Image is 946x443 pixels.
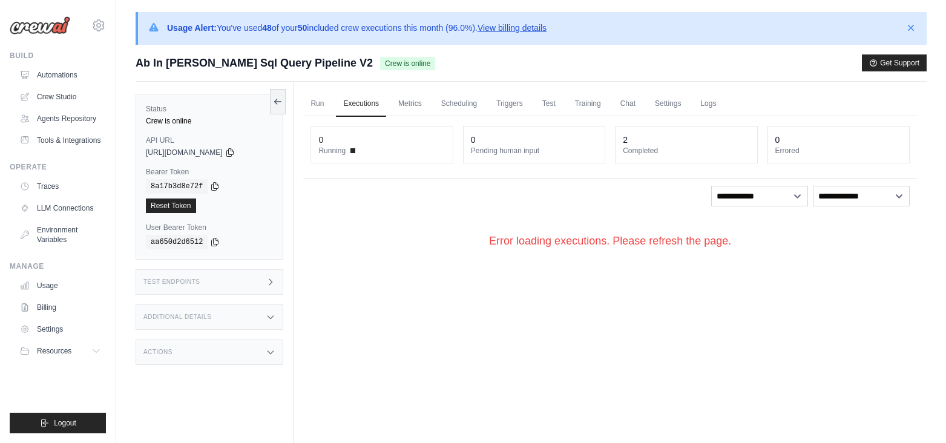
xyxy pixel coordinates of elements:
label: User Bearer Token [146,223,273,232]
dt: Errored [775,146,902,156]
code: 8a17b3d8e72f [146,179,208,194]
a: Traces [15,177,106,196]
strong: 50 [298,23,307,33]
button: Resources [15,341,106,361]
div: Build [10,51,106,61]
a: Chat [613,91,643,117]
a: Test [535,91,563,117]
a: Usage [15,276,106,295]
a: Settings [15,320,106,339]
code: aa650d2d6512 [146,235,208,249]
label: Status [146,104,273,114]
a: Tools & Integrations [15,131,106,150]
div: Crew is online [146,116,273,126]
iframe: Chat Widget [885,385,946,443]
dt: Completed [623,146,749,156]
div: Operate [10,162,106,172]
a: Training [568,91,608,117]
a: Crew Studio [15,87,106,107]
label: Bearer Token [146,167,273,177]
span: Logout [54,418,76,428]
a: Automations [15,65,106,85]
p: You've used of your included crew executions this month (96.0%). [167,22,547,34]
div: 0 [318,134,323,146]
div: 2 [623,134,628,146]
a: Environment Variables [15,220,106,249]
img: Logo [10,16,70,34]
a: Metrics [391,91,429,117]
a: Settings [648,91,688,117]
a: Scheduling [434,91,484,117]
a: Reset Token [146,199,196,213]
a: Triggers [489,91,530,117]
h3: Additional Details [143,313,211,321]
h3: Test Endpoints [143,278,200,286]
dt: Pending human input [471,146,597,156]
span: Resources [37,346,71,356]
button: Get Support [862,54,927,71]
a: Billing [15,298,106,317]
strong: 48 [262,23,272,33]
div: 0 [775,134,780,146]
div: 0 [471,134,476,146]
span: Running [318,146,346,156]
strong: Usage Alert: [167,23,217,33]
div: Manage [10,261,106,271]
a: View billing details [478,23,547,33]
span: [URL][DOMAIN_NAME] [146,148,223,157]
a: Agents Repository [15,109,106,128]
span: Ab In [PERSON_NAME] Sql Query Pipeline V2 [136,54,373,71]
a: LLM Connections [15,199,106,218]
a: Logs [693,91,723,117]
a: Run [303,91,331,117]
h3: Actions [143,349,172,356]
span: Crew is online [380,57,435,70]
a: Executions [336,91,386,117]
button: Logout [10,413,106,433]
div: Error loading executions. Please refresh the page. [303,214,917,269]
label: API URL [146,136,273,145]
